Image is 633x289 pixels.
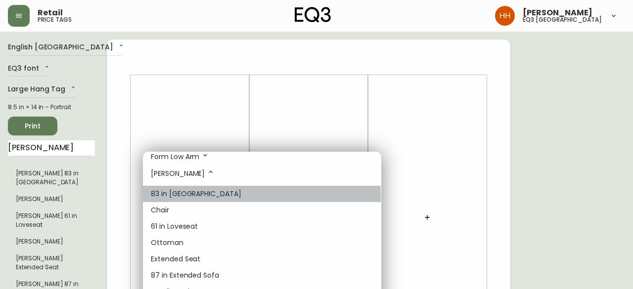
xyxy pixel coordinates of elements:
p: Form Low Arm [151,151,209,162]
p: 87 in Extended Sofa [151,270,219,281]
p: 61 in Loveseat [151,221,198,232]
p: Extended Seat [151,254,200,264]
p: [PERSON_NAME] [151,168,215,179]
p: Chair [151,205,169,215]
p: Ottoman [151,238,183,248]
p: 83 in [GEOGRAPHIC_DATA] [151,189,241,199]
